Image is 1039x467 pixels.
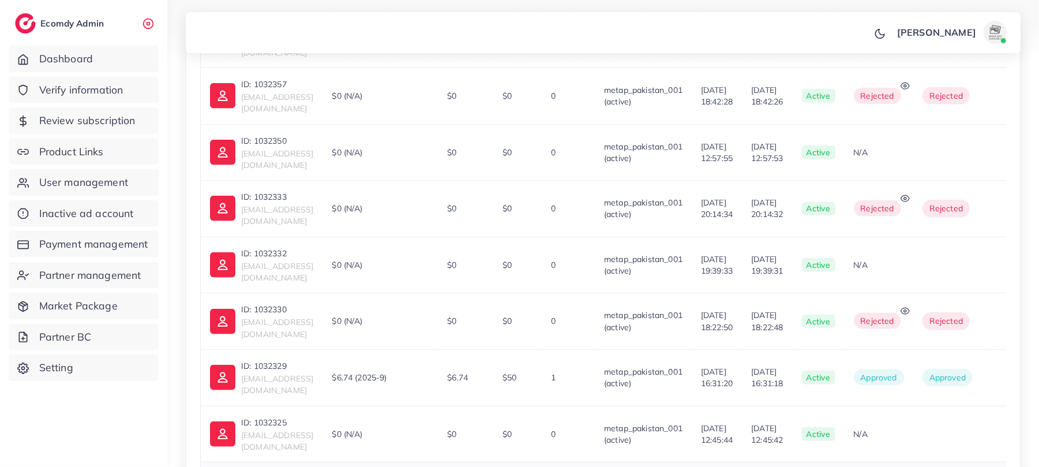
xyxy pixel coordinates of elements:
[604,310,682,332] span: metap_pakistan_001 (active)
[802,258,835,272] span: active
[751,84,783,108] span: [DATE] 18:42:26
[502,372,516,383] span: $50
[751,309,783,333] span: [DATE] 18:22:48
[241,148,313,170] span: [EMAIL_ADDRESS][DOMAIN_NAME]
[802,145,835,159] span: active
[854,88,901,104] span: rejected
[241,302,313,316] p: ID: 1032330
[241,317,313,339] span: [EMAIL_ADDRESS][DOMAIN_NAME]
[9,324,159,350] a: Partner BC
[701,197,733,221] span: [DATE] 20:14:34
[604,423,682,445] span: metap_pakistan_001 (active)
[39,298,118,313] span: Market Package
[9,262,159,289] a: Partner management
[332,147,362,158] span: $0 (N/A)
[9,107,159,134] a: Review subscription
[751,141,783,165] span: [DATE] 12:57:53
[15,13,107,33] a: logoEcomdy Admin
[39,360,73,375] span: Setting
[39,83,123,98] span: Verify information
[604,367,682,388] span: metap_pakistan_001 (active)
[332,90,362,102] span: $0 (N/A)
[551,260,556,270] span: 0
[241,359,313,373] p: ID: 1032329
[802,89,835,103] span: active
[751,253,783,277] span: [DATE] 19:39:31
[854,369,904,386] span: approved
[9,139,159,165] a: Product Links
[751,423,783,446] span: [DATE] 12:45:42
[604,85,682,107] span: metap_pakistan_001 (active)
[241,204,313,226] span: [EMAIL_ADDRESS][DOMAIN_NAME]
[802,371,835,384] span: active
[751,366,783,390] span: [DATE] 16:31:18
[332,203,362,214] span: $0 (N/A)
[241,92,313,114] span: [EMAIL_ADDRESS][DOMAIN_NAME]
[502,429,512,439] span: $0
[447,429,456,439] span: $0
[551,372,556,383] span: 1
[604,254,682,276] span: metap_pakistan_001 (active)
[447,203,456,214] span: $0
[210,365,235,390] img: ic-user-info.36bf1079.svg
[701,141,733,165] span: [DATE] 12:57:55
[604,141,682,163] span: metap_pakistan_001 (active)
[854,200,901,216] span: rejected
[39,206,134,221] span: Inactive ad account
[15,13,36,33] img: logo
[701,84,733,108] span: [DATE] 18:42:28
[39,51,93,66] span: Dashboard
[332,372,387,383] span: $6.74 (2025-9)
[929,316,963,326] span: Rejected
[210,196,235,221] img: ic-user-info.36bf1079.svg
[241,190,313,204] p: ID: 1032333
[551,91,556,101] span: 0
[551,147,556,158] span: 0
[802,427,835,441] span: active
[39,144,104,159] span: Product Links
[39,268,141,283] span: Partner management
[9,200,159,227] a: Inactive ad account
[210,252,235,278] img: ic-user-info.36bf1079.svg
[502,203,512,214] span: $0
[210,309,235,334] img: ic-user-info.36bf1079.svg
[210,140,235,165] img: ic-user-info.36bf1079.svg
[701,309,733,333] span: [DATE] 18:22:50
[332,428,362,440] span: $0 (N/A)
[332,315,362,327] span: $0 (N/A)
[854,147,868,158] span: N/A
[854,429,868,439] span: N/A
[39,175,128,190] span: User management
[929,372,966,383] span: Approved
[701,253,733,277] span: [DATE] 19:39:33
[891,21,1011,44] a: [PERSON_NAME]avatar
[241,373,313,395] span: [EMAIL_ADDRESS][DOMAIN_NAME]
[984,21,1007,44] img: avatar
[9,77,159,103] a: Verify information
[751,197,783,221] span: [DATE] 20:14:32
[447,260,456,270] span: $0
[39,237,148,252] span: Payment management
[9,46,159,72] a: Dashboard
[9,169,159,196] a: User management
[802,315,835,328] span: active
[502,260,512,270] span: $0
[701,423,733,446] span: [DATE] 12:45:44
[39,113,136,128] span: Review subscription
[854,313,901,329] span: rejected
[9,231,159,257] a: Payment management
[929,203,963,214] span: Rejected
[241,430,313,452] span: [EMAIL_ADDRESS][DOMAIN_NAME]
[897,25,976,39] p: [PERSON_NAME]
[447,147,456,158] span: $0
[9,293,159,319] a: Market Package
[39,330,92,345] span: Partner BC
[551,429,556,439] span: 0
[551,203,556,214] span: 0
[9,354,159,381] a: Setting
[854,260,868,270] span: N/A
[447,372,468,383] span: $6.74
[502,316,512,326] span: $0
[241,134,313,148] p: ID: 1032350
[701,366,733,390] span: [DATE] 16:31:20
